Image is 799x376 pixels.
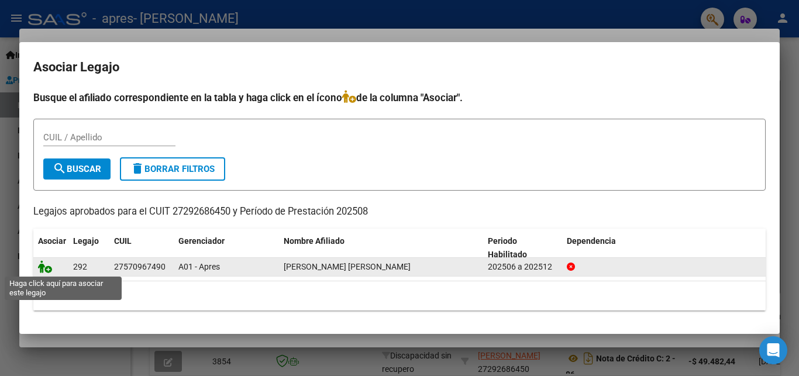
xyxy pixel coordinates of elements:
span: Asociar [38,236,66,246]
div: Open Intercom Messenger [759,336,787,364]
span: Periodo Habilitado [488,236,527,259]
mat-icon: delete [130,161,144,175]
datatable-header-cell: Dependencia [562,229,766,267]
span: CUIL [114,236,132,246]
span: A01 - Apres [178,262,220,271]
span: Legajo [73,236,99,246]
span: Dependencia [567,236,616,246]
datatable-header-cell: Nombre Afiliado [279,229,483,267]
button: Borrar Filtros [120,157,225,181]
mat-icon: search [53,161,67,175]
span: Nombre Afiliado [284,236,345,246]
h4: Busque el afiliado correspondiente en la tabla y haga click en el ícono de la columna "Asociar". [33,90,766,105]
span: 292 [73,262,87,271]
datatable-header-cell: CUIL [109,229,174,267]
p: Legajos aprobados para el CUIT 27292686450 y Período de Prestación 202508 [33,205,766,219]
div: 202506 a 202512 [488,260,557,274]
h2: Asociar Legajo [33,56,766,78]
datatable-header-cell: Asociar [33,229,68,267]
datatable-header-cell: Periodo Habilitado [483,229,562,267]
span: TOLEDO REINOSO BIANCA MAITE [284,262,411,271]
span: Gerenciador [178,236,225,246]
datatable-header-cell: Gerenciador [174,229,279,267]
datatable-header-cell: Legajo [68,229,109,267]
button: Buscar [43,158,111,180]
div: 27570967490 [114,260,166,274]
span: Buscar [53,164,101,174]
div: 1 registros [33,281,766,311]
span: Borrar Filtros [130,164,215,174]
